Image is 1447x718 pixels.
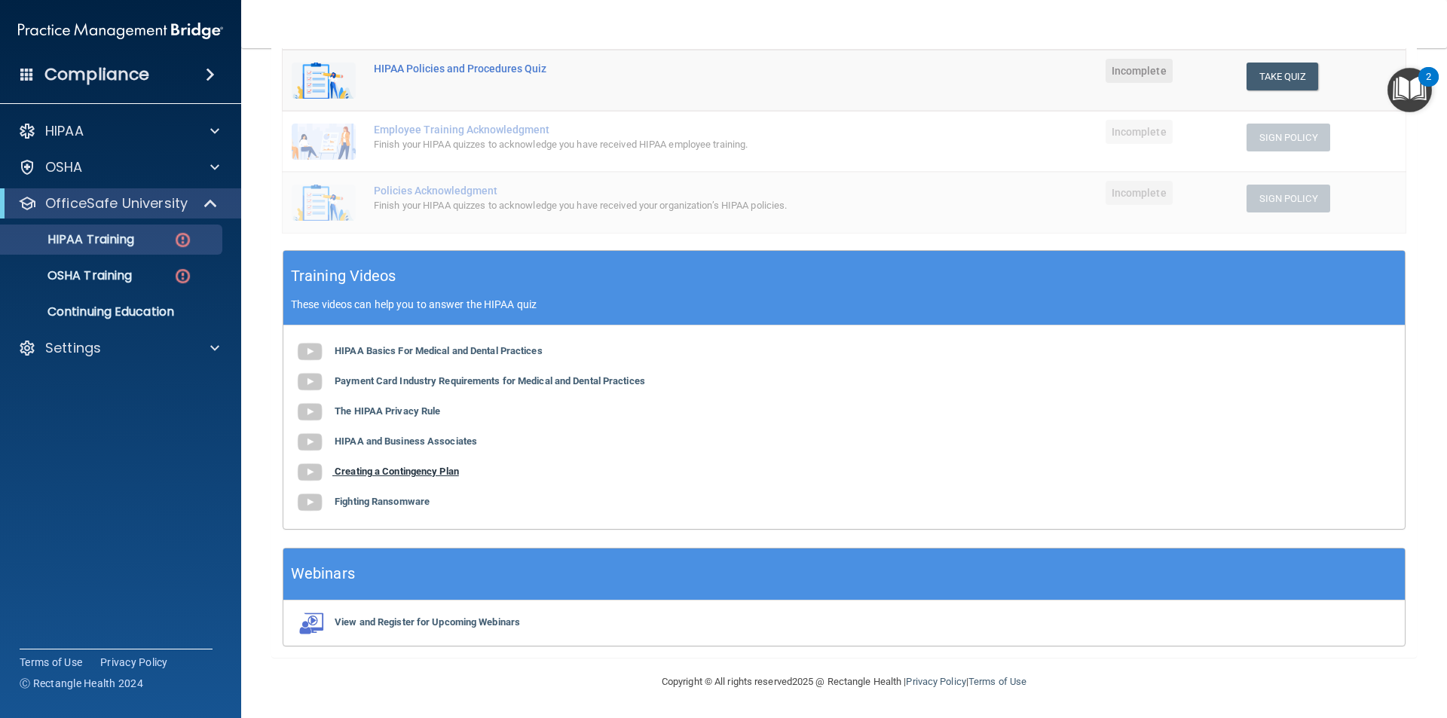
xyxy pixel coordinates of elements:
p: OfficeSafe University [45,194,188,212]
a: Settings [18,339,219,357]
span: Incomplete [1106,181,1173,205]
b: Payment Card Industry Requirements for Medical and Dental Practices [335,375,645,386]
img: PMB logo [18,16,223,46]
b: The HIPAA Privacy Rule [335,405,440,417]
b: HIPAA Basics For Medical and Dental Practices [335,345,543,356]
img: gray_youtube_icon.38fcd6cc.png [295,427,325,457]
button: Take Quiz [1247,63,1319,90]
span: Incomplete [1106,59,1173,83]
button: Sign Policy [1247,124,1330,151]
div: Copyright © All rights reserved 2025 @ Rectangle Health | | [569,658,1119,706]
img: gray_youtube_icon.38fcd6cc.png [295,337,325,367]
b: View and Register for Upcoming Webinars [335,616,520,628]
div: HIPAA Policies and Procedures Quiz [374,63,913,75]
b: HIPAA and Business Associates [335,435,477,447]
img: gray_youtube_icon.38fcd6cc.png [295,487,325,518]
div: Finish your HIPAA quizzes to acknowledge you have received your organization’s HIPAA policies. [374,197,913,215]
p: OSHA Training [10,268,132,283]
img: gray_youtube_icon.38fcd6cc.png [295,367,325,397]
p: Settings [45,339,101,357]
img: danger-circle.6113f641.png [173,231,192,249]
h5: Webinars [291,561,355,587]
a: HIPAA [18,122,219,140]
h5: Training Videos [291,263,396,289]
a: Terms of Use [968,676,1026,687]
b: Fighting Ransomware [335,496,430,507]
div: Finish your HIPAA quizzes to acknowledge you have received HIPAA employee training. [374,136,913,154]
a: Privacy Policy [100,655,168,670]
b: Creating a Contingency Plan [335,466,459,477]
a: Terms of Use [20,655,82,670]
img: gray_youtube_icon.38fcd6cc.png [295,457,325,487]
h4: Compliance [44,64,149,85]
p: OSHA [45,158,83,176]
p: HIPAA Training [10,232,134,247]
div: Policies Acknowledgment [374,185,913,197]
p: HIPAA [45,122,84,140]
p: These videos can help you to answer the HIPAA quiz [291,298,1397,310]
img: webinarIcon.c7ebbf15.png [295,612,325,634]
button: Open Resource Center, 2 new notifications [1387,68,1432,112]
a: OfficeSafe University [18,194,219,212]
span: Incomplete [1106,120,1173,144]
div: 2 [1426,77,1431,96]
a: Privacy Policy [906,676,965,687]
img: gray_youtube_icon.38fcd6cc.png [295,397,325,427]
p: Continuing Education [10,304,216,319]
span: Ⓒ Rectangle Health 2024 [20,676,143,691]
img: danger-circle.6113f641.png [173,267,192,286]
button: Sign Policy [1247,185,1330,212]
a: OSHA [18,158,219,176]
div: Employee Training Acknowledgment [374,124,913,136]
